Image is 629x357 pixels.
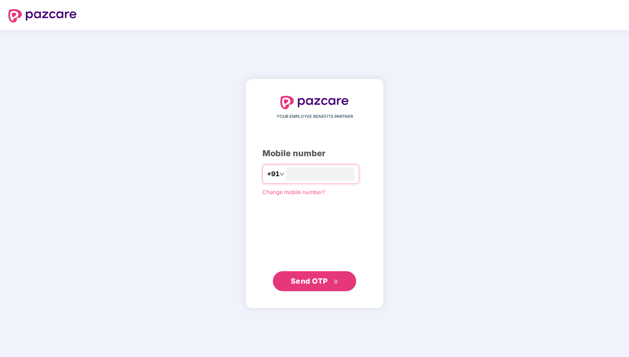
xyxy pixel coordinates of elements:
[280,172,285,177] span: down
[267,169,280,179] span: +91
[262,189,325,195] a: Change mobile number?
[333,279,339,285] span: double-right
[291,277,328,285] span: Send OTP
[8,9,77,22] img: logo
[277,113,353,120] span: YOUR EMPLOYEE BENEFITS PARTNER
[280,96,349,109] img: logo
[262,147,367,160] div: Mobile number
[273,271,356,291] button: Send OTPdouble-right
